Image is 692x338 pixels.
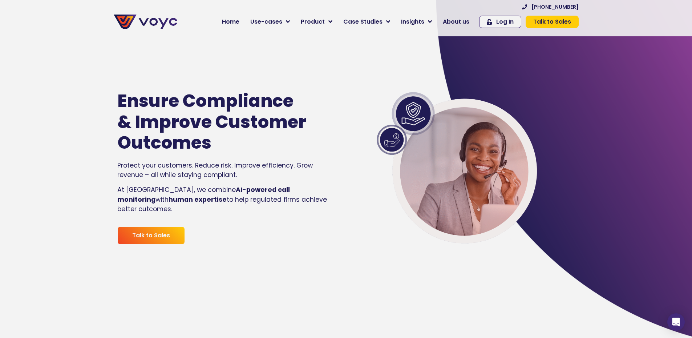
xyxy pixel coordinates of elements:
a: Product [295,15,338,29]
span: About us [443,17,469,26]
a: Use-cases [245,15,295,29]
strong: human expertise [169,195,227,204]
span: Home [222,17,239,26]
span: Product [301,17,325,26]
span: Insights [401,17,424,26]
span: Case Studies [343,17,383,26]
strong: AI-powered call monitoring [117,185,290,204]
p: At [GEOGRAPHIC_DATA], we combine with to help regulated firms achieve better outcomes. [117,185,330,214]
p: Protect your customers. Reduce risk. Improve efficiency. Grow revenue – all while staying compliant. [117,161,330,180]
a: About us [437,15,475,29]
a: Talk to Sales [526,16,579,28]
span: Talk to Sales [132,233,170,238]
div: Open Intercom Messenger [667,313,685,331]
span: [PHONE_NUMBER] [531,4,579,9]
a: [PHONE_NUMBER] [522,4,579,9]
a: Case Studies [338,15,396,29]
a: Insights [396,15,437,29]
a: Home [216,15,245,29]
img: voyc-full-logo [114,15,177,29]
a: Log In [479,16,521,28]
a: Talk to Sales [117,226,185,245]
span: Use-cases [250,17,282,26]
span: Log In [496,19,514,25]
span: Talk to Sales [533,19,571,25]
h1: Ensure Compliance & Improve Customer Outcomes [117,90,308,153]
